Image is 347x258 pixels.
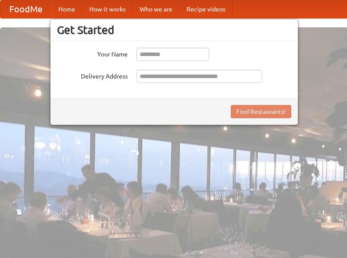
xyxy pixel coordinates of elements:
[0,0,51,18] a: FoodMe
[179,0,233,18] a: Recipe videos
[133,0,179,18] a: Who we are
[82,0,133,18] a: How it works
[57,23,291,37] h3: Get Started
[57,48,128,59] label: Your Name
[231,105,291,118] button: Find Restaurants!
[51,0,82,18] a: Home
[57,70,128,81] label: Delivery Address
